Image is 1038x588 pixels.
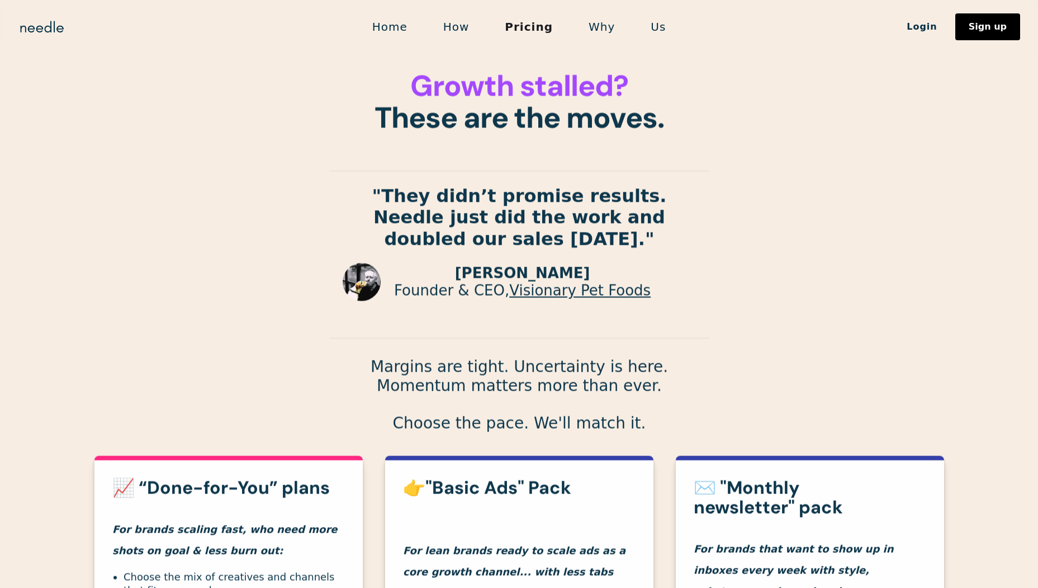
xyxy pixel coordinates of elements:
[329,70,709,134] h1: These are the moves.
[410,67,628,105] span: Growth stalled?
[425,15,487,39] a: How
[969,22,1007,31] div: Sign up
[487,15,571,39] a: Pricing
[889,17,955,36] a: Login
[571,15,633,39] a: Why
[112,524,338,557] em: For brands scaling fast, who need more shots on goal & less burn out:
[403,476,571,499] strong: 👉"Basic Ads" Pack
[509,282,651,299] a: Visionary Pet Foods
[394,282,651,300] p: Founder & CEO,
[112,478,345,497] h3: 📈 “Done-for-You” plans
[329,357,709,432] p: Margins are tight. Uncertainty is here. Momentum matters more than ever. Choose the pace. We'll m...
[354,15,425,39] a: Home
[372,186,666,250] strong: "They didn’t promise results. Needle just did the work and doubled our sales [DATE]."
[694,478,926,517] h3: ✉️ "Monthly newsletter" pack
[394,265,651,282] p: [PERSON_NAME]
[955,13,1020,40] a: Sign up
[633,15,684,39] a: Us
